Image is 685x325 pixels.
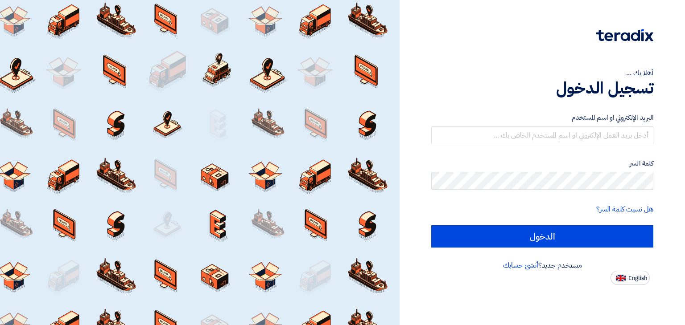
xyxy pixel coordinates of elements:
[616,275,626,281] img: en-US.png
[431,78,653,98] h1: تسجيل الدخول
[431,158,653,169] label: كلمة السر
[611,271,650,285] button: English
[431,68,653,78] div: أهلا بك ...
[596,29,653,41] img: Teradix logo
[503,260,538,271] a: أنشئ حسابك
[596,204,653,215] a: هل نسيت كلمة السر؟
[431,126,653,144] input: أدخل بريد العمل الإلكتروني او اسم المستخدم الخاص بك ...
[431,225,653,248] input: الدخول
[431,113,653,123] label: البريد الإلكتروني او اسم المستخدم
[431,260,653,271] div: مستخدم جديد؟
[628,275,647,281] span: English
